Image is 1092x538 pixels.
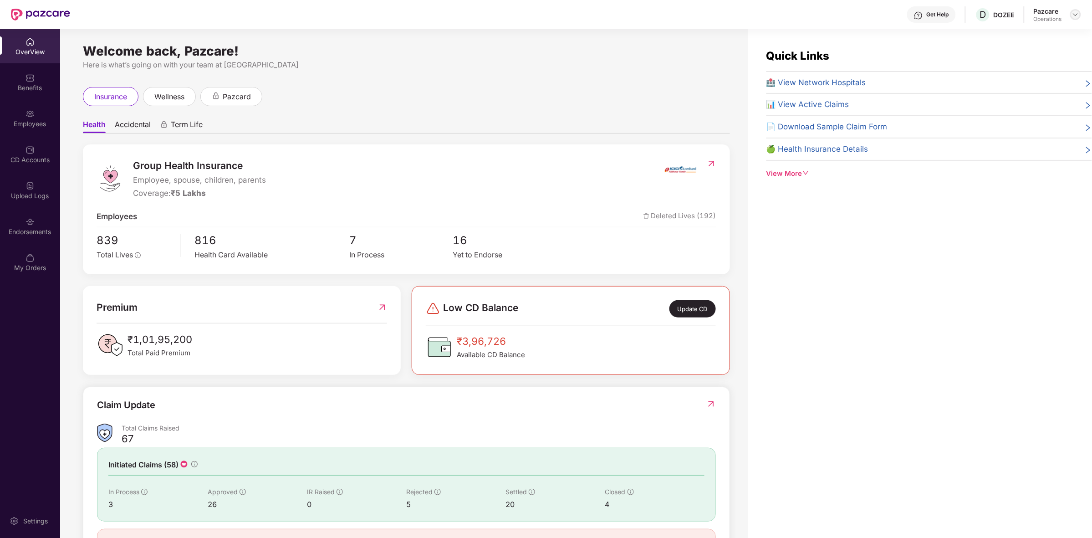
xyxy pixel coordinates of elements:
[453,249,556,261] div: Yet to Endorse
[97,332,124,359] img: PaidPremiumIcon
[240,489,246,495] span: info-circle
[133,174,266,186] span: Employee, spouse, children, parents
[307,488,335,496] span: IR Raised
[26,145,35,154] img: svg+xml;base64,PHN2ZyBpZD0iQ0RfQWNjb3VudHMiIGRhdGEtbmFtZT0iQ0QgQWNjb3VudHMiIHhtbG5zPSJodHRwOi8vd3...
[766,77,866,89] span: 🏥 View Network Hospitals
[26,109,35,118] img: svg+xml;base64,PHN2ZyBpZD0iRW1wbG95ZWVzIiB4bWxucz0iaHR0cDovL3d3dy53My5vcmcvMjAwMC9zdmciIHdpZHRoPS...
[122,432,133,445] div: 67
[208,499,307,510] div: 26
[26,217,35,226] img: svg+xml;base64,PHN2ZyBpZD0iRW5kb3JzZW1lbnRzIiB4bWxucz0iaHR0cDovL3d3dy53My5vcmcvMjAwMC9zdmciIHdpZH...
[108,499,208,510] div: 3
[643,213,649,219] img: deleteIcon
[212,92,220,100] div: animation
[605,499,704,510] div: 4
[135,252,141,258] span: info-circle
[994,10,1015,19] div: DOZEE
[1072,11,1079,18] img: svg+xml;base64,PHN2ZyBpZD0iRHJvcGRvd24tMzJ4MzIiIHhtbG5zPSJodHRwOi8vd3d3LnczLm9yZy8yMDAwL3N2ZyIgd2...
[133,187,266,200] div: Coverage:
[83,120,106,133] span: Health
[802,169,809,176] span: down
[179,460,189,469] img: icon
[1084,123,1092,133] span: right
[457,349,525,360] span: Available CD Balance
[10,517,19,526] img: svg+xml;base64,PHN2ZyBpZD0iU2V0dGluZy0yMHgyMCIgeG1sbnM9Imh0dHA6Ly93d3cudzMub3JnLzIwMDAvc3ZnIiB3aW...
[133,158,266,173] span: Group Health Insurance
[927,11,949,18] div: Get Help
[505,488,527,496] span: Settled
[1084,100,1092,111] span: right
[97,398,155,412] div: Claim Update
[453,232,556,249] span: 16
[529,489,535,495] span: info-circle
[97,251,133,259] span: Total Lives
[26,73,35,82] img: svg+xml;base64,PHN2ZyBpZD0iQmVuZWZpdHMiIHhtbG5zPSJodHRwOi8vd3d3LnczLm9yZy8yMDAwL3N2ZyIgd2lkdGg9Ij...
[766,121,888,133] span: 📄 Download Sample Claim Form
[97,165,124,192] img: logo
[426,301,440,316] img: svg+xml;base64,PHN2ZyBpZD0iRGFuZ2VyLTMyeDMyIiB4bWxucz0iaHR0cDovL3d3dy53My5vcmcvMjAwMC9zdmciIHdpZH...
[11,9,70,20] img: New Pazcare Logo
[706,400,716,409] img: RedirectIcon
[26,253,35,262] img: svg+xml;base64,PHN2ZyBpZD0iTXlfT3JkZXJzIiBkYXRhLW5hbWU9Ik15IE9yZGVycyIgeG1sbnM9Imh0dHA6Ly93d3cudz...
[628,489,634,495] span: info-circle
[349,232,453,249] span: 7
[154,91,184,102] span: wellness
[434,489,441,495] span: info-circle
[194,249,349,261] div: Health Card Available
[766,168,1092,179] div: View More
[1034,15,1062,23] div: Operations
[980,9,986,20] span: D
[97,424,112,442] img: ClaimsSummaryIcon
[94,91,127,102] span: insurance
[191,461,198,467] span: info-circle
[171,189,206,198] span: ₹5 Lakhs
[1034,7,1062,15] div: Pazcare
[26,181,35,190] img: svg+xml;base64,PHN2ZyBpZD0iVXBsb2FkX0xvZ3MiIGRhdGEtbmFtZT0iVXBsb2FkIExvZ3MiIHhtbG5zPSJodHRwOi8vd3...
[643,210,716,223] span: Deleted Lives (192)
[663,158,698,181] img: insurerIcon
[97,300,138,315] span: Premium
[766,98,849,111] span: 📊 View Active Claims
[122,424,716,432] div: Total Claims Raised
[108,459,179,471] span: Initiated Claims (58)
[914,11,923,20] img: svg+xml;base64,PHN2ZyBpZD0iSGVscC0zMngzMiIgeG1sbnM9Imh0dHA6Ly93d3cudzMub3JnLzIwMDAvc3ZnIiB3aWR0aD...
[128,332,192,348] span: ₹1,01,95,200
[337,489,343,495] span: info-circle
[766,143,868,155] span: 🍏 Health Insurance Details
[141,489,148,495] span: info-circle
[766,49,830,62] span: Quick Links
[443,300,518,318] span: Low CD Balance
[457,333,525,349] span: ₹3,96,726
[20,517,51,526] div: Settings
[349,249,453,261] div: In Process
[307,499,406,510] div: 0
[97,210,137,223] span: Employees
[108,488,139,496] span: In Process
[605,488,626,496] span: Closed
[406,488,433,496] span: Rejected
[426,333,453,361] img: CDBalanceIcon
[707,159,716,168] img: RedirectIcon
[83,47,730,55] div: Welcome back, Pazcare!
[194,232,349,249] span: 816
[26,37,35,46] img: svg+xml;base64,PHN2ZyBpZD0iSG9tZSIgeG1sbnM9Imh0dHA6Ly93d3cudzMub3JnLzIwMDAvc3ZnIiB3aWR0aD0iMjAiIG...
[160,121,168,129] div: animation
[1084,145,1092,155] span: right
[83,59,730,71] div: Here is what’s going on with your team at [GEOGRAPHIC_DATA]
[128,348,192,359] span: Total Paid Premium
[669,300,716,318] div: Update CD
[1084,78,1092,89] span: right
[505,499,605,510] div: 20
[115,120,151,133] span: Accidental
[223,91,251,102] span: pazcard
[208,488,238,496] span: Approved
[378,300,387,315] img: RedirectIcon
[406,499,505,510] div: 5
[97,232,174,249] span: 839
[171,120,203,133] span: Term Life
